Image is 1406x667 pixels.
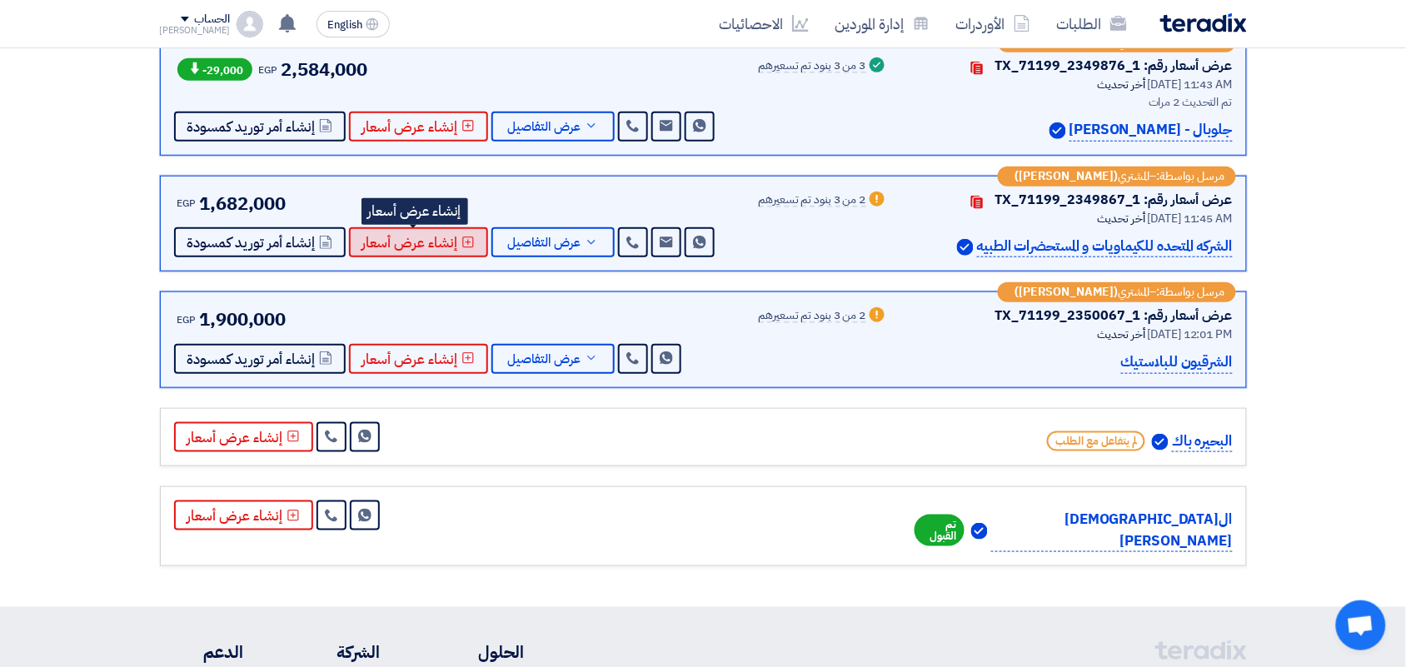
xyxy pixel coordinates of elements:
[1047,431,1145,451] span: لم يتفاعل مع الطلب
[194,12,230,27] div: الحساب
[362,121,458,133] span: إنشاء عرض أسعار
[174,112,346,142] button: إنشاء أمر توريد كمسودة
[915,515,965,546] span: تم القبول
[281,56,367,83] span: 2,584,000
[991,509,1232,552] p: ال[DEMOGRAPHIC_DATA] [PERSON_NAME]
[1121,351,1232,374] p: الشرقيون للبلاستيك
[293,640,380,665] li: الشركة
[508,236,581,249] span: عرض التفاصيل
[1148,210,1233,227] span: [DATE] 11:45 AM
[995,190,1233,210] div: عرض أسعار رقم: TX_71199_2349867_1
[759,60,866,73] div: 3 من 3 بنود تم تسعيرهم
[1015,37,1119,48] b: ([PERSON_NAME])
[160,640,244,665] li: الدعم
[491,112,615,142] button: عرض التفاصيل
[943,4,1044,43] a: الأوردرات
[237,11,263,37] img: profile_test.png
[349,344,488,374] button: إنشاء عرض أسعار
[508,121,581,133] span: عرض التفاصيل
[349,227,488,257] button: إنشاء عرض أسعار
[187,236,316,249] span: إنشاء أمر توريد كمسودة
[491,227,615,257] button: عرض التفاصيل
[362,236,458,249] span: إنشاء عرض أسعار
[174,500,313,530] button: إنشاء عرض أسعار
[430,640,524,665] li: الحلول
[174,344,346,374] button: إنشاء أمر توريد كمسودة
[177,196,197,211] span: EGP
[259,62,278,77] span: EGP
[174,227,346,257] button: إنشاء أمر توريد كمسودة
[187,121,316,133] span: إنشاء أمر توريد كمسودة
[508,353,581,366] span: عرض التفاصيل
[1336,600,1386,650] a: Open chat
[174,422,313,452] button: إنشاء عرض أسعار
[187,353,316,366] span: إنشاء أمر توريد كمسودة
[1148,326,1233,343] span: [DATE] 12:01 PM
[1172,431,1232,453] p: البحيره باك
[199,306,286,333] span: 1,900,000
[1119,286,1150,298] span: المشتري
[908,93,1233,111] div: تم التحديث 2 مرات
[177,58,252,81] span: -29,000
[1098,326,1145,343] span: أخر تحديث
[1015,171,1119,182] b: ([PERSON_NAME])
[977,236,1233,258] p: الشركه المتحده للكيماويات و المستحضرات الطبيه
[1157,171,1225,182] span: مرسل بواسطة:
[491,344,615,374] button: عرض التفاصيل
[1015,286,1119,298] b: ([PERSON_NAME])
[971,523,988,540] img: Verified Account
[759,310,866,323] div: 2 من 3 بنود تم تسعيرهم
[1119,171,1150,182] span: المشتري
[1050,122,1066,139] img: Verified Account
[177,312,197,327] span: EGP
[995,306,1233,326] div: عرض أسعار رقم: TX_71199_2350067_1
[160,26,231,35] div: [PERSON_NAME]
[822,4,943,43] a: إدارة الموردين
[1157,286,1225,298] span: مرسل بواسطة:
[706,4,822,43] a: الاحصائيات
[317,11,390,37] button: English
[998,167,1236,187] div: –
[759,194,866,207] div: 2 من 3 بنود تم تسعيرهم
[957,239,974,256] img: Verified Account
[1148,76,1233,93] span: [DATE] 11:43 AM
[1157,37,1225,48] span: مرسل بواسطة:
[1098,210,1145,227] span: أخر تحديث
[995,56,1233,76] div: عرض أسعار رقم: TX_71199_2349876_1
[998,282,1236,302] div: –
[362,353,458,366] span: إنشاء عرض أسعار
[1069,119,1233,142] p: جلوبال - [PERSON_NAME]
[327,19,362,31] span: English
[1098,76,1145,93] span: أخر تحديث
[1152,434,1169,450] img: Verified Account
[199,190,286,217] span: 1,682,000
[361,198,468,225] div: إنشاء عرض أسعار
[1119,37,1150,48] span: المشتري
[1044,4,1140,43] a: الطلبات
[349,112,488,142] button: إنشاء عرض أسعار
[1160,13,1247,32] img: Teradix logo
